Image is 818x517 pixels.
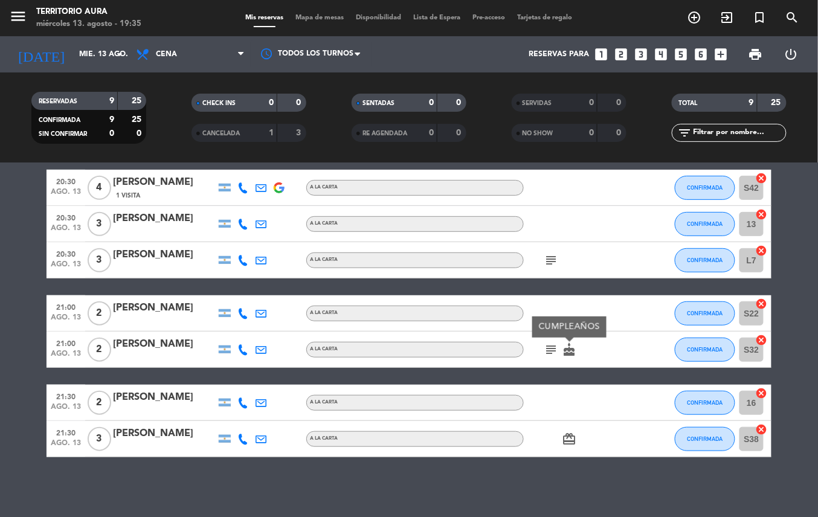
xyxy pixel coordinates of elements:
[562,432,576,446] i: card_giftcard
[756,334,768,346] i: cancel
[36,18,141,30] div: miércoles 13. agosto - 19:35
[51,313,81,327] span: ago. 13
[675,176,735,200] button: CONFIRMADA
[202,100,236,106] span: CHECK INS
[51,403,81,417] span: ago. 13
[310,400,338,405] span: A LA CARTA
[467,14,512,21] span: Pre-acceso
[51,224,81,238] span: ago. 13
[616,129,623,137] strong: 0
[350,14,408,21] span: Disponibilidad
[614,47,630,62] i: looks_two
[753,10,767,25] i: turned_in_not
[132,115,144,124] strong: 25
[156,50,177,59] span: Cena
[713,47,729,62] i: add_box
[116,191,140,201] span: 1 Visita
[109,115,114,124] strong: 9
[675,427,735,451] button: CONFIRMADA
[297,98,304,107] strong: 0
[310,221,338,226] span: A LA CARTA
[88,427,111,451] span: 3
[88,391,111,415] span: 2
[654,47,669,62] i: looks_4
[9,41,73,68] i: [DATE]
[310,347,338,352] span: A LA CARTA
[429,129,434,137] strong: 0
[51,246,81,260] span: 20:30
[362,100,395,106] span: SENTADAS
[756,208,768,220] i: cancel
[688,10,702,25] i: add_circle_outline
[39,117,80,123] span: CONFIRMADA
[756,172,768,184] i: cancel
[756,387,768,399] i: cancel
[634,47,649,62] i: looks_3
[269,98,274,107] strong: 0
[88,176,111,200] span: 4
[616,98,623,107] strong: 0
[523,100,552,106] span: SERVIDAS
[310,436,338,441] span: A LA CARTA
[51,336,81,350] span: 21:00
[456,98,463,107] strong: 0
[784,47,798,62] i: power_settings_new
[544,253,558,268] i: subject
[269,129,274,137] strong: 1
[675,301,735,326] button: CONFIRMADA
[39,131,87,137] span: SIN CONFIRMAR
[240,14,290,21] span: Mis reservas
[675,212,735,236] button: CONFIRMADA
[589,129,594,137] strong: 0
[113,336,216,352] div: [PERSON_NAME]
[756,423,768,435] i: cancel
[274,182,285,193] img: google-logo.png
[132,97,144,105] strong: 25
[694,47,709,62] i: looks_6
[202,130,240,136] span: CANCELADA
[310,185,338,190] span: A LA CARTA
[679,100,698,106] span: TOTAL
[88,212,111,236] span: 3
[88,301,111,326] span: 2
[113,175,216,190] div: [PERSON_NAME]
[51,439,81,453] span: ago. 13
[523,130,553,136] span: NO SHOW
[51,174,81,188] span: 20:30
[113,390,216,405] div: [PERSON_NAME]
[688,310,723,316] span: CONFIRMADA
[688,399,723,406] span: CONFIRMADA
[51,350,81,364] span: ago. 13
[113,300,216,316] div: [PERSON_NAME]
[88,248,111,272] span: 3
[674,47,689,62] i: looks_5
[532,316,607,338] div: CUMPLEAÑOS
[51,300,81,313] span: 21:00
[688,435,723,442] span: CONFIRMADA
[310,257,338,262] span: A LA CARTA
[51,188,81,202] span: ago. 13
[51,210,81,224] span: 20:30
[137,129,144,138] strong: 0
[512,14,579,21] span: Tarjetas de regalo
[51,425,81,439] span: 21:30
[562,342,576,357] i: cake
[688,220,723,227] span: CONFIRMADA
[408,14,467,21] span: Lista de Espera
[594,47,610,62] i: looks_one
[39,98,77,104] span: RESERVADAS
[112,47,127,62] i: arrow_drop_down
[771,98,784,107] strong: 25
[529,50,590,59] span: Reservas para
[51,260,81,274] span: ago. 13
[113,247,216,263] div: [PERSON_NAME]
[36,6,141,18] div: TERRITORIO AURA
[675,338,735,362] button: CONFIRMADA
[688,346,723,353] span: CONFIRMADA
[290,14,350,21] span: Mapa de mesas
[749,98,754,107] strong: 9
[589,98,594,107] strong: 0
[113,426,216,442] div: [PERSON_NAME]
[675,391,735,415] button: CONFIRMADA
[109,129,114,138] strong: 0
